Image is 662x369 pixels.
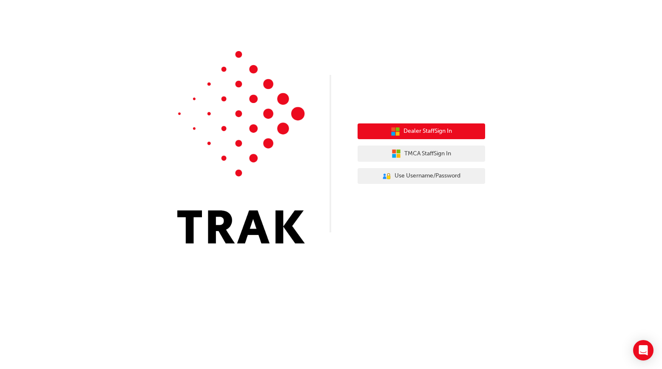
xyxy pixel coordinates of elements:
[403,126,452,136] span: Dealer Staff Sign In
[358,146,485,162] button: TMCA StaffSign In
[633,340,653,360] div: Open Intercom Messenger
[404,149,451,159] span: TMCA Staff Sign In
[177,51,305,243] img: Trak
[358,123,485,140] button: Dealer StaffSign In
[395,171,460,181] span: Use Username/Password
[358,168,485,184] button: Use Username/Password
